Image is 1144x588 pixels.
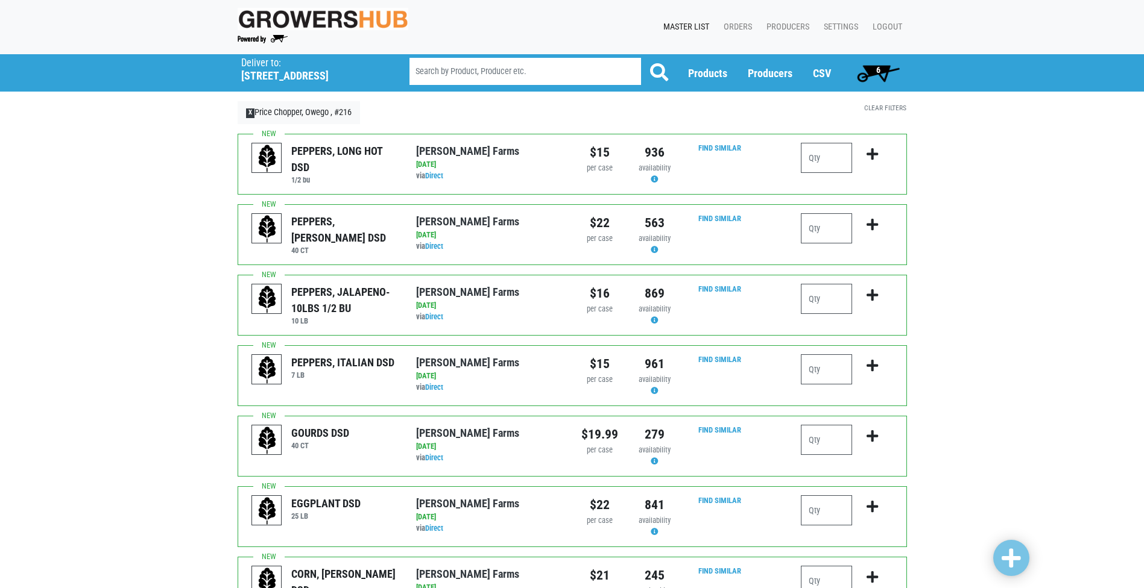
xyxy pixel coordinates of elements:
a: Direct [425,524,443,533]
a: Master List [654,16,714,39]
input: Search by Product, Producer etc. [409,58,641,85]
a: 6 [852,61,905,85]
img: placeholder-variety-43d6402dacf2d531de610a020419775a.svg [252,284,282,314]
span: availability [639,375,671,384]
a: Settings [814,16,863,39]
input: Qty [801,213,852,243]
img: placeholder-variety-43d6402dacf2d531de610a020419775a.svg [252,355,282,385]
img: placeholder-variety-43d6402dacf2d531de610a020419775a.svg [252,214,282,244]
input: Qty [801,284,852,314]
input: Qty [801,143,852,173]
span: availability [639,234,671,243]
a: Products [688,67,727,80]
div: [DATE] [416,441,563,452]
div: [DATE] [416,511,563,523]
span: X [246,108,255,118]
img: Powered by Big Wheelbarrow [238,35,288,43]
div: PEPPERS, [PERSON_NAME] DSD [291,213,398,246]
span: 6 [876,65,880,75]
div: via [416,523,563,534]
div: [DATE] [416,159,563,170]
div: per case [581,374,618,386]
div: $22 [581,495,618,514]
div: via [416,241,563,252]
input: Qty [801,495,852,525]
span: availability [639,304,671,313]
a: Direct [425,383,443,392]
div: via [416,311,563,323]
a: Find Similar [698,425,741,434]
a: Direct [425,453,443,462]
span: availability [639,516,671,525]
div: 279 [636,425,673,444]
div: [DATE] [416,300,563,311]
div: 841 [636,495,673,514]
div: via [416,170,563,182]
a: Direct [425,312,443,321]
a: Producers [757,16,814,39]
div: PEPPERS, LONG HOT DSD [291,143,398,175]
a: Producers [748,67,792,80]
a: Find Similar [698,284,741,293]
a: Find Similar [698,214,741,223]
div: 245 [636,566,673,585]
div: $19.99 [581,425,618,444]
div: EGGPLANT DSD [291,495,361,511]
a: Find Similar [698,496,741,505]
img: original-fc7597fdc6adbb9d0e2ae620e786d1a2.jpg [238,8,409,30]
a: [PERSON_NAME] Farms [416,145,519,157]
div: per case [581,233,618,245]
div: per case [581,163,618,174]
div: [DATE] [416,371,563,382]
img: placeholder-variety-43d6402dacf2d531de610a020419775a.svg [252,143,282,174]
a: [PERSON_NAME] Farms [416,356,519,369]
span: Price Chopper, Owego , #216 (42 W Main St, Owego, NY 13827, USA) [241,54,388,83]
h6: 1/2 bu [291,175,398,184]
div: 961 [636,354,673,374]
a: CSV [813,67,831,80]
a: [PERSON_NAME] Farms [416,427,519,439]
div: $22 [581,213,618,233]
div: PEPPERS, JALAPENO- 10LBS 1/2 BU [291,284,398,316]
a: XPrice Chopper, Owego , #216 [238,101,361,124]
div: $21 [581,566,618,585]
div: via [416,452,563,464]
img: placeholder-variety-43d6402dacf2d531de610a020419775a.svg [252,496,282,526]
div: PEPPERS, ITALIAN DSD [291,354,394,371]
a: Direct [425,242,443,251]
a: Orders [714,16,757,39]
div: $16 [581,284,618,303]
div: per case [581,445,618,456]
h6: 40 CT [291,246,398,255]
img: placeholder-variety-43d6402dacf2d531de610a020419775a.svg [252,425,282,455]
span: availability [639,163,671,172]
h6: 25 LB [291,511,361,521]
h6: 40 CT [291,441,349,450]
a: [PERSON_NAME] Farms [416,497,519,510]
div: GOURDS DSD [291,425,349,441]
h6: 7 LB [291,371,394,380]
div: [DATE] [416,230,563,241]
div: $15 [581,354,618,374]
div: via [416,382,563,393]
a: Find Similar [698,143,741,152]
a: Clear Filters [864,104,906,112]
input: Qty [801,425,852,455]
div: 936 [636,143,673,162]
div: per case [581,304,618,315]
a: Direct [425,171,443,180]
a: [PERSON_NAME] Farms [416,568,519,580]
div: $15 [581,143,618,162]
a: [PERSON_NAME] Farms [416,215,519,228]
a: Find Similar [698,355,741,364]
span: availability [639,445,671,454]
input: Qty [801,354,852,384]
p: Deliver to: [241,57,379,69]
h6: 10 LB [291,316,398,325]
a: Logout [863,16,907,39]
div: 869 [636,284,673,303]
a: [PERSON_NAME] Farms [416,286,519,298]
div: 563 [636,213,673,233]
